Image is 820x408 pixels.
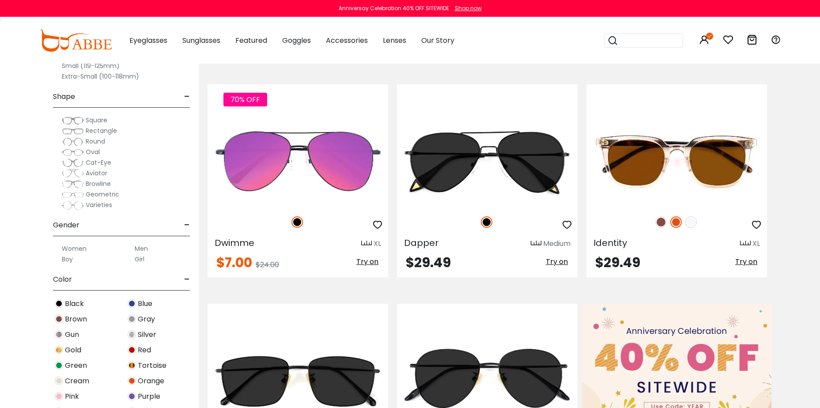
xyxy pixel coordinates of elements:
[216,253,252,272] span: $7.00
[735,257,757,267] span: Try on
[86,137,105,146] span: Round
[421,35,454,45] span: Our Story
[282,35,311,45] span: Goggles
[184,215,190,236] span: -
[86,126,117,135] span: Rectangle
[86,116,107,125] span: Square
[184,86,190,107] span: -
[62,71,139,82] label: Extra-Small (100-118mm)
[128,299,136,308] img: Blue
[55,377,63,385] img: Cream
[55,392,63,400] img: Pink
[543,238,571,249] div: Medium
[138,345,151,355] span: Red
[138,329,156,340] span: Silver
[62,180,84,189] img: Browline.png
[406,253,451,272] span: $29.49
[65,345,81,355] span: Gold
[62,159,84,167] img: Cat-Eye.png
[531,240,541,247] img: size ruler
[65,376,89,386] span: Cream
[354,256,381,268] button: Try on
[546,257,568,267] span: Try on
[53,86,75,107] span: Shape
[481,216,492,228] img: Black
[208,116,388,207] img: Black Dwimme - Metal ,Adjust Nose Pads
[586,116,767,207] img: Orange Identity - TR ,Adjust Nose Pads
[128,361,136,370] img: Tortoise
[65,329,79,340] span: Gun
[404,237,438,249] span: Dapper
[53,269,72,290] span: Color
[138,360,166,371] span: Tortoise
[740,240,751,247] img: size ruler
[326,35,368,45] span: Accessories
[128,392,136,400] img: Purple
[135,254,144,264] label: Girl
[62,116,84,125] img: Square.png
[135,243,148,254] label: Men
[397,116,578,207] img: Black Dapper - Metal ,Adjust Nose Pads
[65,360,87,371] span: Green
[65,314,87,325] span: Brown
[182,35,220,45] span: Sunglasses
[86,158,111,167] span: Cat-Eye
[65,391,79,402] span: Pink
[128,330,136,339] img: Silver
[685,216,697,228] img: Translucent
[128,346,136,354] img: Red
[291,216,303,228] img: Black
[62,169,84,178] img: Aviator.png
[55,315,63,323] img: Brown
[455,4,482,12] div: Shop now
[383,35,406,45] span: Lenses
[86,169,107,178] span: Aviator
[223,93,267,106] span: 70% OFF
[62,148,84,157] img: Oval.png
[361,240,372,247] img: size ruler
[235,35,267,45] span: Featured
[86,147,100,156] span: Oval
[55,299,63,308] img: Black
[128,315,136,323] img: Gray
[356,257,378,267] span: Try on
[752,238,760,249] div: XL
[62,127,84,136] img: Rectangle.png
[450,4,482,12] a: Shop now
[65,298,84,309] span: Black
[670,216,682,228] img: Orange
[595,253,640,272] span: $29.49
[543,256,571,268] button: Try on
[55,346,63,354] img: Gold
[138,391,160,402] span: Purple
[256,260,279,270] span: $24.00
[184,269,190,290] span: -
[128,377,136,385] img: Orange
[62,190,84,199] img: Geometric.png
[339,4,449,12] div: Anniversay Celebration 40% OFF SITEWIDE
[138,298,152,309] span: Blue
[55,361,63,370] img: Green
[138,314,155,325] span: Gray
[86,190,119,199] span: Geometric
[62,254,73,264] label: Boy
[53,215,79,236] span: Gender
[62,137,84,146] img: Round.png
[86,179,111,188] span: Browline
[374,238,381,249] div: XL
[39,30,112,52] img: abbeglasses.com
[62,243,87,254] label: Women
[655,216,667,228] img: Brown
[62,60,120,71] label: Small (119-125mm)
[138,376,164,386] span: Orange
[86,200,112,209] span: Varieties
[55,330,63,339] img: Gun
[215,237,254,249] span: Dwimme
[733,256,760,268] button: Try on
[129,35,167,45] span: Eyeglasses
[593,237,627,249] span: Identity
[62,201,84,210] img: Varieties.png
